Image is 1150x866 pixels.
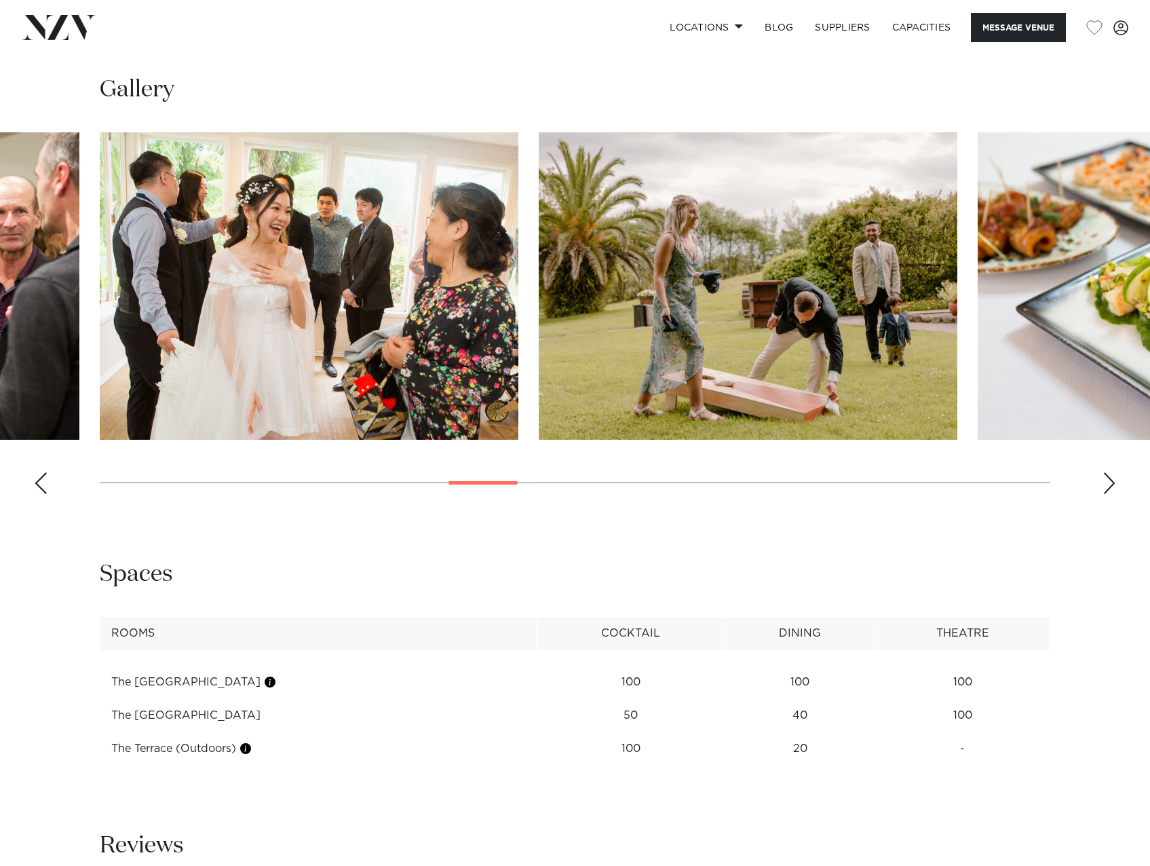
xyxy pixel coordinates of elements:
[100,831,184,861] h2: Reviews
[100,666,537,699] td: The [GEOGRAPHIC_DATA]
[100,732,537,766] td: The Terrace (Outdoors)
[22,15,96,39] img: nzv-logo.png
[875,732,1050,766] td: -
[725,732,875,766] td: 20
[100,699,537,732] td: The [GEOGRAPHIC_DATA]
[804,13,881,42] a: SUPPLIERS
[881,13,962,42] a: Capacities
[875,699,1050,732] td: 100
[100,132,518,440] swiper-slide: 12 / 30
[537,699,726,732] td: 50
[537,617,726,650] th: Cocktail
[100,559,173,590] h2: Spaces
[537,732,726,766] td: 100
[754,13,804,42] a: BLOG
[971,13,1066,42] button: Message Venue
[100,75,174,105] h2: Gallery
[875,666,1050,699] td: 100
[659,13,754,42] a: Locations
[725,699,875,732] td: 40
[537,666,726,699] td: 100
[539,132,957,440] swiper-slide: 13 / 30
[725,617,875,650] th: Dining
[875,617,1050,650] th: Theatre
[725,666,875,699] td: 100
[100,617,537,650] th: Rooms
